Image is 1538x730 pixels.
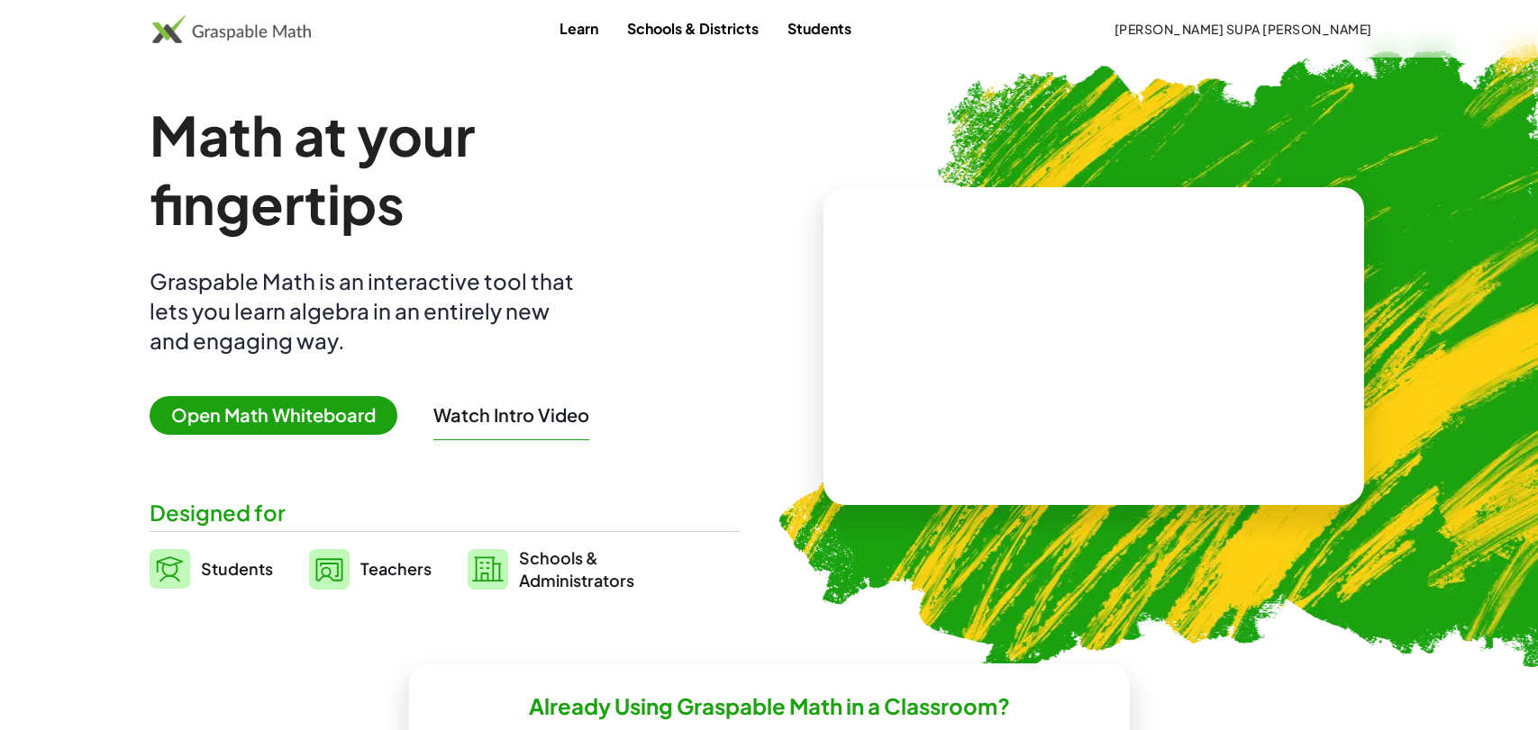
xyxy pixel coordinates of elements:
span: Schools & Administrators [519,546,634,591]
a: Students [773,12,866,45]
h1: Math at your fingertips [150,101,723,238]
div: Designed for [150,498,741,527]
img: svg%3e [468,549,508,590]
a: Students [150,546,273,591]
div: Graspable Math is an interactive tool that lets you learn algebra in an entirely new and engaging... [150,266,582,356]
button: [PERSON_NAME] SUPA [PERSON_NAME] [1099,13,1386,45]
a: Schools &Administrators [468,546,634,591]
img: svg%3e [309,549,350,590]
img: svg%3e [150,549,190,589]
button: Watch Intro Video [433,403,589,427]
a: Learn [545,12,613,45]
span: Students [201,558,273,579]
video: What is this? This is dynamic math notation. Dynamic math notation plays a central role in how Gr... [959,279,1229,414]
a: Teachers [309,546,432,591]
h2: Already Using Graspable Math in a Classroom? [529,692,1010,720]
span: [PERSON_NAME] SUPA [PERSON_NAME] [1114,21,1371,37]
span: Open Math Whiteboard [150,396,397,435]
a: Schools & Districts [613,12,773,45]
a: Open Math Whiteboard [150,407,412,426]
span: Teachers [360,558,432,579]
